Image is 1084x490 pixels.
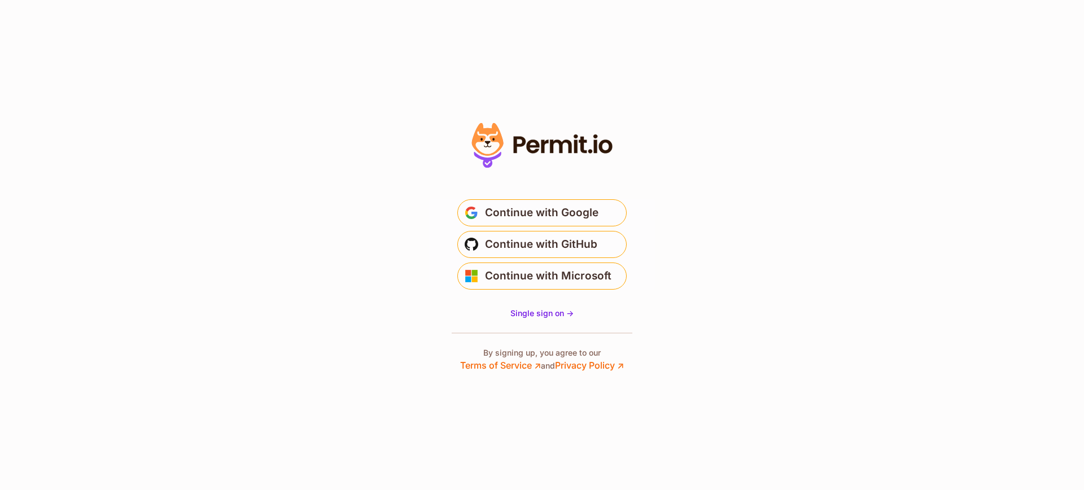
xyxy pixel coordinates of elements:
button: Continue with Microsoft [457,262,627,290]
a: Privacy Policy ↗ [555,360,624,371]
span: Continue with Microsoft [485,267,611,285]
p: By signing up, you agree to our and [460,347,624,372]
a: Terms of Service ↗ [460,360,541,371]
span: Single sign on -> [510,308,574,318]
a: Single sign on -> [510,308,574,319]
button: Continue with Google [457,199,627,226]
span: Continue with Google [485,204,598,222]
span: Continue with GitHub [485,235,597,253]
button: Continue with GitHub [457,231,627,258]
